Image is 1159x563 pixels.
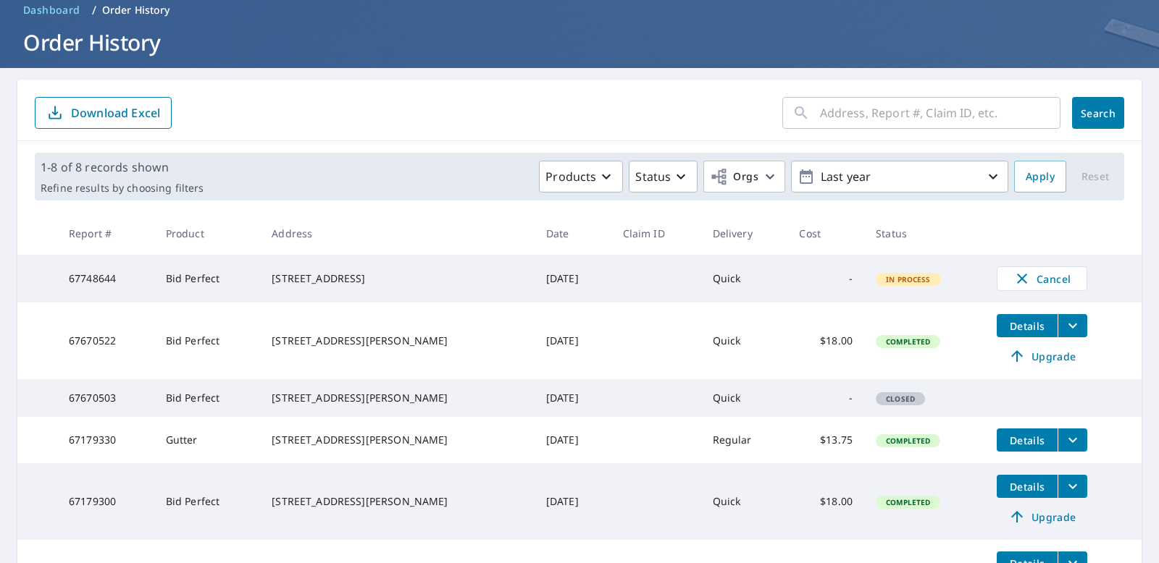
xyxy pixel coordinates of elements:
div: [STREET_ADDRESS][PERSON_NAME] [272,391,523,405]
td: - [787,255,864,302]
td: 67179330 [57,417,154,463]
button: detailsBtn-67670522 [997,314,1058,337]
td: 67179300 [57,463,154,540]
button: Apply [1014,161,1066,192]
td: Quick [701,302,788,379]
span: Apply [1026,168,1055,186]
td: Bid Perfect [154,379,261,417]
li: / [92,1,96,19]
p: 1-8 of 8 records shown [41,158,204,176]
td: 67670522 [57,302,154,379]
span: Cancel [1012,270,1072,287]
p: Status [635,168,671,185]
button: detailsBtn-67179330 [997,428,1058,452]
a: Upgrade [997,505,1087,528]
td: $18.00 [787,302,864,379]
td: Quick [701,255,788,302]
td: [DATE] [535,255,611,302]
button: Search [1072,97,1124,129]
button: Cancel [997,266,1087,291]
span: Upgrade [1005,347,1079,365]
span: Search [1084,106,1113,120]
td: 67748644 [57,255,154,302]
td: Regular [701,417,788,463]
td: [DATE] [535,379,611,417]
td: Bid Perfect [154,255,261,302]
td: - [787,379,864,417]
td: Quick [701,379,788,417]
span: Details [1005,480,1049,494]
span: Dashboard [23,3,80,17]
th: Report # [57,212,154,255]
input: Address, Report #, Claim ID, etc. [820,93,1060,133]
td: [DATE] [535,302,611,379]
th: Delivery [701,212,788,255]
span: Details [1005,319,1049,333]
p: Refine results by choosing filters [41,182,204,195]
td: Quick [701,463,788,540]
div: [STREET_ADDRESS][PERSON_NAME] [272,433,523,447]
div: [STREET_ADDRESS][PERSON_NAME] [272,494,523,509]
th: Cost [787,212,864,255]
td: Bid Perfect [154,302,261,379]
th: Claim ID [611,212,701,255]
button: Products [539,161,623,192]
div: [STREET_ADDRESS] [272,271,523,286]
span: Completed [877,336,939,347]
span: Closed [877,394,924,404]
p: Products [545,168,596,185]
td: Gutter [154,417,261,463]
td: [DATE] [535,417,611,463]
button: Last year [791,161,1008,192]
p: Download Excel [71,105,160,121]
th: Status [864,212,985,255]
span: Completed [877,497,939,507]
button: filesDropdownBtn-67179300 [1058,475,1087,498]
th: Date [535,212,611,255]
h1: Order History [17,27,1142,57]
span: Upgrade [1005,508,1079,525]
button: Status [629,161,698,192]
span: In Process [877,274,940,284]
th: Product [154,212,261,255]
a: Upgrade [997,344,1087,368]
td: [DATE] [535,463,611,540]
td: 67670503 [57,379,154,417]
button: Orgs [703,161,785,192]
p: Last year [815,164,984,190]
button: filesDropdownBtn-67179330 [1058,428,1087,452]
span: Completed [877,436,939,446]
td: $13.75 [787,417,864,463]
td: Bid Perfect [154,463,261,540]
button: filesDropdownBtn-67670522 [1058,314,1087,337]
th: Address [260,212,535,255]
button: Download Excel [35,97,172,129]
p: Order History [102,3,170,17]
span: Orgs [710,168,758,186]
div: [STREET_ADDRESS][PERSON_NAME] [272,334,523,348]
td: $18.00 [787,463,864,540]
button: detailsBtn-67179300 [997,475,1058,498]
span: Details [1005,433,1049,447]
